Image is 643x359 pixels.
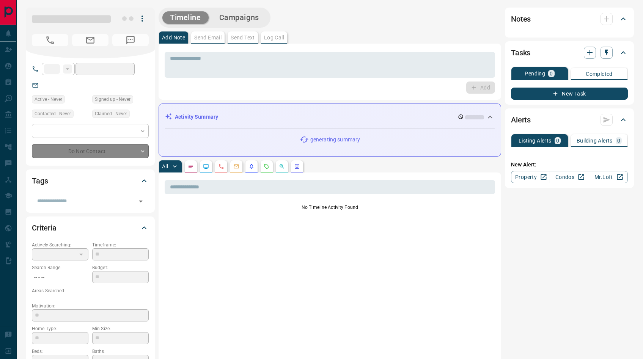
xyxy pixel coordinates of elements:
p: generating summary [310,136,360,144]
div: Do Not Contact [32,144,149,158]
p: Actively Searching: [32,241,88,248]
p: Budget: [92,264,149,271]
p: Timeframe: [92,241,149,248]
div: Activity Summary [165,110,495,124]
p: Building Alerts [577,138,613,143]
svg: Opportunities [279,163,285,169]
p: Listing Alerts [519,138,552,143]
p: Activity Summary [175,113,218,121]
h2: Notes [511,13,531,25]
div: Criteria [32,219,149,237]
p: Pending [525,71,545,76]
div: Tasks [511,44,628,62]
p: 0 [617,138,620,143]
p: All [162,164,168,169]
button: Open [135,196,146,207]
svg: Lead Browsing Activity [203,163,209,169]
span: Contacted - Never [35,110,71,118]
p: New Alert: [511,161,628,169]
p: Baths: [92,348,149,355]
svg: Requests [264,163,270,169]
div: Notes [511,10,628,28]
a: -- [44,82,47,88]
svg: Calls [218,163,224,169]
h2: Tags [32,175,48,187]
p: Min Size: [92,325,149,332]
span: Active - Never [35,96,62,103]
svg: Listing Alerts [248,163,255,169]
svg: Emails [233,163,239,169]
p: Search Range: [32,264,88,271]
span: No Number [112,34,149,46]
svg: Notes [188,163,194,169]
p: 0 [550,71,553,76]
a: Property [511,171,550,183]
svg: Agent Actions [294,163,300,169]
div: Tags [32,172,149,190]
p: Add Note [162,35,185,40]
p: 0 [556,138,559,143]
span: No Number [32,34,68,46]
h2: Alerts [511,114,531,126]
button: Campaigns [212,11,267,24]
a: Mr.Loft [589,171,628,183]
p: -- - -- [32,271,88,284]
p: No Timeline Activity Found [165,204,495,211]
p: Completed [586,71,613,77]
span: Claimed - Never [95,110,127,118]
button: Timeline [162,11,209,24]
h2: Criteria [32,222,57,234]
h2: Tasks [511,47,530,59]
p: Beds: [32,348,88,355]
span: Signed up - Never [95,96,130,103]
p: Motivation: [32,303,149,309]
p: Home Type: [32,325,88,332]
a: Condos [550,171,589,183]
p: Areas Searched: [32,287,149,294]
div: Alerts [511,111,628,129]
button: New Task [511,88,628,100]
span: No Email [72,34,108,46]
